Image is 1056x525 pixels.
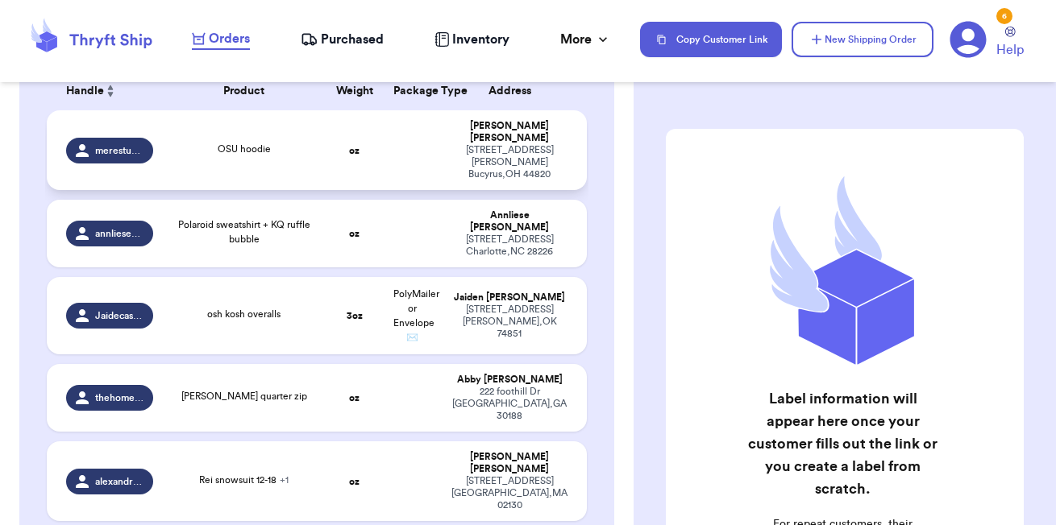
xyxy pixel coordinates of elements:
[434,30,509,49] a: Inventory
[451,209,567,234] div: Annliese [PERSON_NAME]
[178,220,310,244] span: Polaroid sweatshirt + KQ ruffle bubble
[207,309,281,319] span: osh kosh overalls
[451,120,567,144] div: [PERSON_NAME] [PERSON_NAME]
[640,22,782,57] button: Copy Customer Link
[95,309,143,322] span: Jaidecasey
[996,27,1024,60] a: Help
[393,289,439,342] span: PolyMailer or Envelope ✉️
[349,146,360,155] strong: oz
[218,144,271,154] span: OSU hoodie
[996,8,1012,24] div: 6
[451,386,567,422] div: 222 foothill Dr [GEOGRAPHIC_DATA] , GA 30188
[326,72,384,110] th: Weight
[163,72,326,110] th: Product
[451,475,567,511] div: [STREET_ADDRESS] [GEOGRAPHIC_DATA] , MA 02130
[349,229,360,238] strong: oz
[199,475,289,485] span: Rei snowsuit 12-18
[209,29,250,48] span: Orders
[349,393,360,403] strong: oz
[280,475,289,485] span: + 1
[95,475,143,488] span: alexandraaluna
[451,304,567,340] div: [STREET_ADDRESS] [PERSON_NAME] , OK 74851
[181,391,307,401] span: [PERSON_NAME] quarter zip
[104,81,117,101] button: Sort ascending
[321,30,384,49] span: Purchased
[95,144,143,157] span: merestuckey
[192,29,250,50] a: Orders
[745,387,942,500] h2: Label information will appear here once your customer fills out the link or you create a label fr...
[347,311,363,320] strong: 3 oz
[451,374,567,386] div: Abby [PERSON_NAME]
[996,40,1024,60] span: Help
[349,477,360,486] strong: oz
[451,144,567,180] div: [STREET_ADDRESS][PERSON_NAME] Bucyrus , OH 44820
[95,391,143,404] span: thehomebodybookshelf
[442,72,587,110] th: Address
[792,22,933,57] button: New Shipping Order
[384,72,442,110] th: Package Type
[66,83,104,100] span: Handle
[950,21,987,58] a: 6
[451,234,567,258] div: [STREET_ADDRESS] Charlotte , NC 28226
[301,30,384,49] a: Purchased
[451,291,567,304] div: Jaiden [PERSON_NAME]
[451,451,567,475] div: [PERSON_NAME] [PERSON_NAME]
[452,30,509,49] span: Inventory
[560,30,611,49] div: More
[95,227,143,240] span: annlieseathome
